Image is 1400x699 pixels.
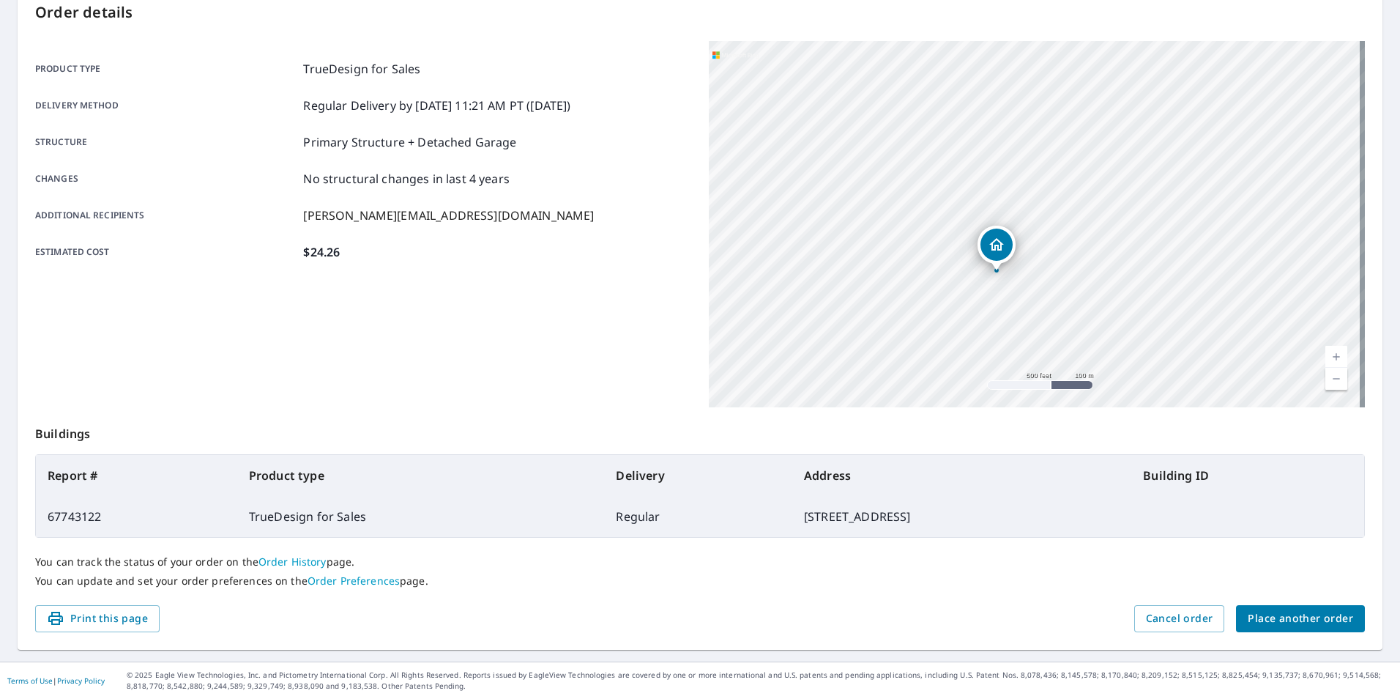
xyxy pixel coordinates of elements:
p: Buildings [35,407,1365,454]
p: [PERSON_NAME][EMAIL_ADDRESS][DOMAIN_NAME] [303,207,594,224]
p: $24.26 [303,243,340,261]
p: You can track the status of your order on the page. [35,555,1365,569]
a: Order History [258,555,327,569]
button: Print this page [35,605,160,632]
button: Place another order [1236,605,1365,632]
span: Cancel order [1146,610,1213,628]
span: Place another order [1248,610,1353,628]
p: Regular Delivery by [DATE] 11:21 AM PT ([DATE]) [303,97,570,114]
th: Report # [36,455,237,496]
div: Dropped pin, building 1, Residential property, 1019 W 112th Pl Chicago, IL 60643 [978,226,1016,271]
span: Print this page [47,610,148,628]
td: 67743122 [36,496,237,537]
p: You can update and set your order preferences on the page. [35,574,1365,588]
p: Changes [35,170,297,188]
td: Regular [604,496,792,537]
p: Primary Structure + Detached Garage [303,133,516,151]
p: Order details [35,1,1365,23]
a: Current Level 16, Zoom In [1325,346,1347,368]
th: Address [792,455,1131,496]
a: Terms of Use [7,676,53,686]
button: Cancel order [1134,605,1225,632]
p: Delivery method [35,97,297,114]
p: TrueDesign for Sales [303,60,420,78]
p: Estimated cost [35,243,297,261]
a: Privacy Policy [57,676,105,686]
p: Additional recipients [35,207,297,224]
th: Product type [237,455,605,496]
p: Product type [35,60,297,78]
a: Order Preferences [308,574,400,588]
p: Structure [35,133,297,151]
th: Building ID [1131,455,1364,496]
td: [STREET_ADDRESS] [792,496,1131,537]
p: © 2025 Eagle View Technologies, Inc. and Pictometry International Corp. All Rights Reserved. Repo... [127,670,1393,692]
td: TrueDesign for Sales [237,496,605,537]
th: Delivery [604,455,792,496]
a: Current Level 16, Zoom Out [1325,368,1347,390]
p: No structural changes in last 4 years [303,170,510,188]
p: | [7,676,105,685]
